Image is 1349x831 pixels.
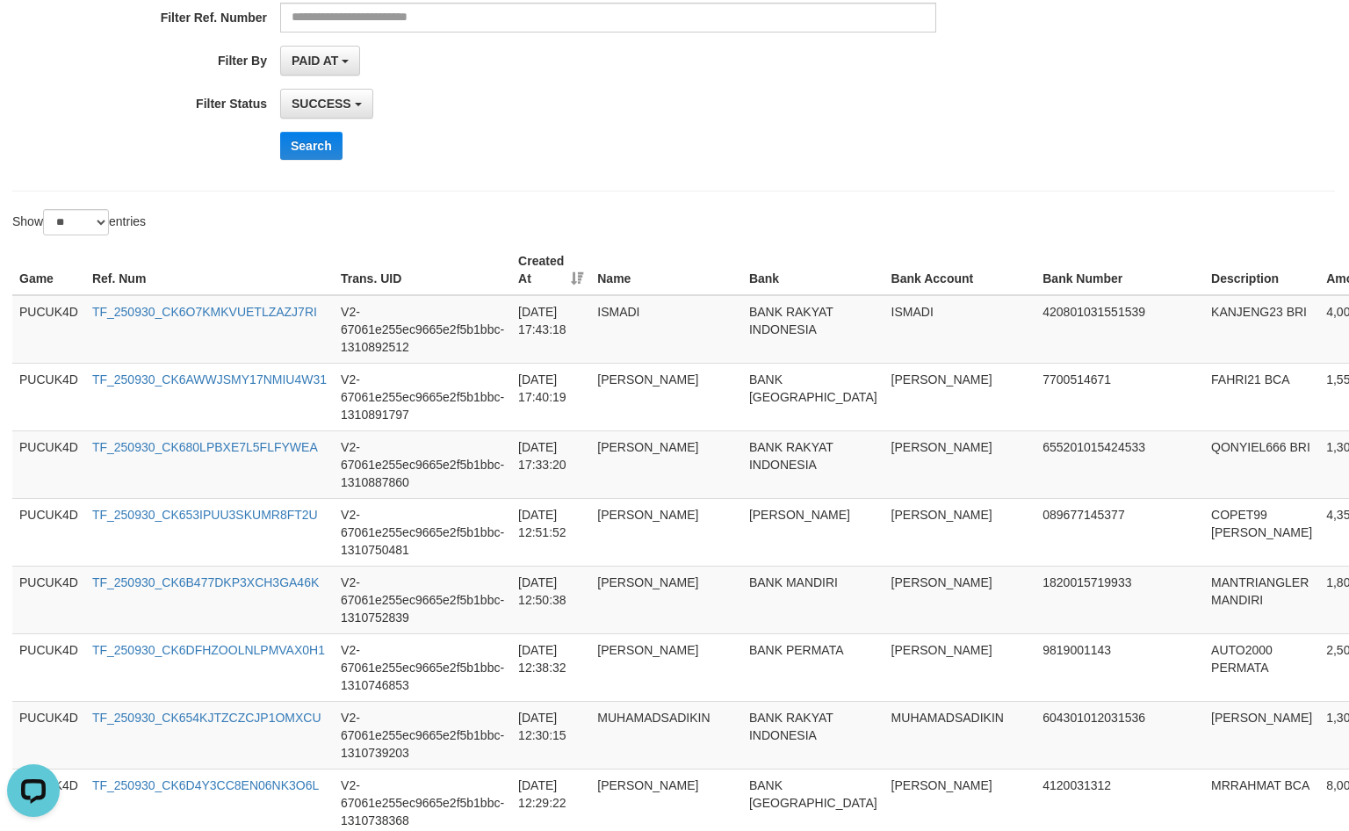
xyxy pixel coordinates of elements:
[742,245,884,295] th: Bank
[12,209,146,235] label: Show entries
[742,498,884,566] td: [PERSON_NAME]
[590,701,742,769] td: MUHAMADSADIKIN
[590,245,742,295] th: Name
[1204,498,1319,566] td: COPET99 [PERSON_NAME]
[334,363,511,430] td: V2-67061e255ec9665e2f5b1bbc-1310891797
[590,498,742,566] td: [PERSON_NAME]
[280,132,343,160] button: Search
[884,566,1036,633] td: [PERSON_NAME]
[85,245,334,295] th: Ref. Num
[884,245,1036,295] th: Bank Account
[742,633,884,701] td: BANK PERMATA
[742,566,884,633] td: BANK MANDIRI
[742,701,884,769] td: BANK RAKYAT INDONESIA
[12,701,85,769] td: PUCUK4D
[742,295,884,364] td: BANK RAKYAT INDONESIA
[292,54,338,68] span: PAID AT
[884,498,1036,566] td: [PERSON_NAME]
[92,643,325,657] a: TF_250930_CK6DFHZOOLNLPMVAX0H1
[884,363,1036,430] td: [PERSON_NAME]
[43,209,109,235] select: Showentries
[1035,498,1204,566] td: 089677145377
[1204,245,1319,295] th: Description
[7,7,60,60] button: Open LiveChat chat widget
[1035,295,1204,364] td: 420801031551539
[334,245,511,295] th: Trans. UID
[590,633,742,701] td: [PERSON_NAME]
[742,363,884,430] td: BANK [GEOGRAPHIC_DATA]
[884,701,1036,769] td: MUHAMADSADIKIN
[92,508,318,522] a: TF_250930_CK653IPUU3SKUMR8FT2U
[1035,363,1204,430] td: 7700514671
[12,245,85,295] th: Game
[334,633,511,701] td: V2-67061e255ec9665e2f5b1bbc-1310746853
[884,430,1036,498] td: [PERSON_NAME]
[511,430,590,498] td: [DATE] 17:33:20
[590,430,742,498] td: [PERSON_NAME]
[590,295,742,364] td: ISMADI
[511,701,590,769] td: [DATE] 12:30:15
[92,305,317,319] a: TF_250930_CK6O7KMKVUETLZAZJ7RI
[12,498,85,566] td: PUCUK4D
[1035,701,1204,769] td: 604301012031536
[884,633,1036,701] td: [PERSON_NAME]
[280,89,373,119] button: SUCCESS
[1035,430,1204,498] td: 655201015424533
[280,46,360,76] button: PAID AT
[1204,430,1319,498] td: QONYIEL666 BRI
[1204,566,1319,633] td: MANTRIANGLER MANDIRI
[92,372,327,387] a: TF_250930_CK6AWWJSMY17NMIU4W31
[92,778,319,792] a: TF_250930_CK6D4Y3CC8EN06NK3O6L
[12,430,85,498] td: PUCUK4D
[334,430,511,498] td: V2-67061e255ec9665e2f5b1bbc-1310887860
[511,498,590,566] td: [DATE] 12:51:52
[334,701,511,769] td: V2-67061e255ec9665e2f5b1bbc-1310739203
[1035,566,1204,633] td: 1820015719933
[334,295,511,364] td: V2-67061e255ec9665e2f5b1bbc-1310892512
[334,498,511,566] td: V2-67061e255ec9665e2f5b1bbc-1310750481
[511,633,590,701] td: [DATE] 12:38:32
[1204,295,1319,364] td: KANJENG23 BRI
[511,363,590,430] td: [DATE] 17:40:19
[12,295,85,364] td: PUCUK4D
[511,566,590,633] td: [DATE] 12:50:38
[1035,245,1204,295] th: Bank Number
[742,430,884,498] td: BANK RAKYAT INDONESIA
[334,566,511,633] td: V2-67061e255ec9665e2f5b1bbc-1310752839
[590,566,742,633] td: [PERSON_NAME]
[884,295,1036,364] td: ISMADI
[12,363,85,430] td: PUCUK4D
[1204,363,1319,430] td: FAHRI21 BCA
[92,440,318,454] a: TF_250930_CK680LPBXE7L5FLFYWEA
[590,363,742,430] td: [PERSON_NAME]
[511,295,590,364] td: [DATE] 17:43:18
[1204,701,1319,769] td: [PERSON_NAME]
[92,711,321,725] a: TF_250930_CK654KJTZCZCJP1OMXCU
[292,97,351,111] span: SUCCESS
[92,575,319,589] a: TF_250930_CK6B477DKP3XCH3GA46K
[511,245,590,295] th: Created At: activate to sort column ascending
[1204,633,1319,701] td: AUTO2000 PERMATA
[12,633,85,701] td: PUCUK4D
[1035,633,1204,701] td: 9819001143
[12,566,85,633] td: PUCUK4D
